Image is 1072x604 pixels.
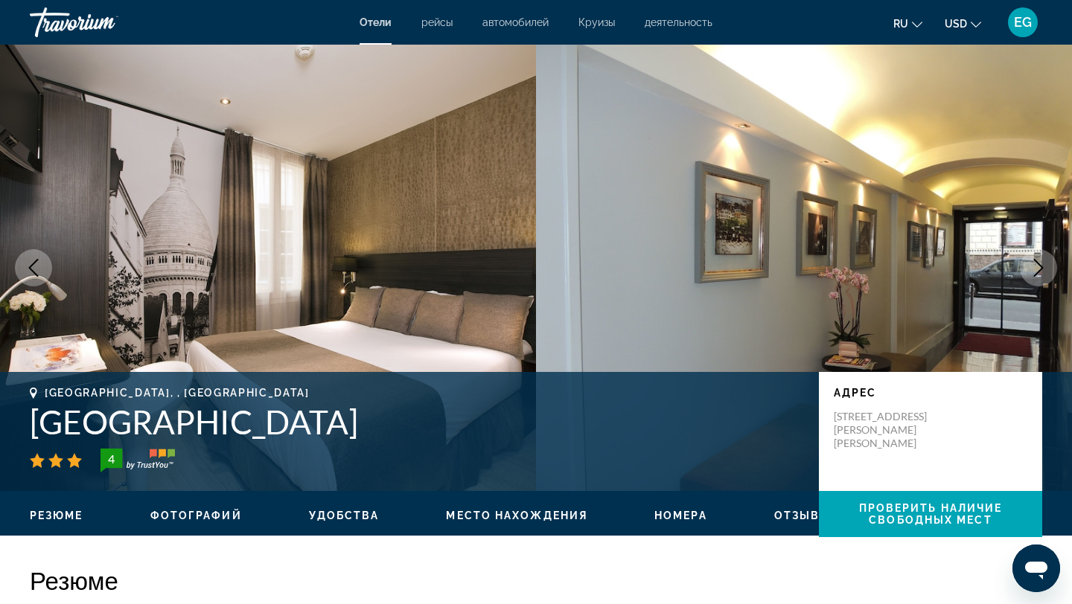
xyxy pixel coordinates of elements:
button: Отзывы [774,509,832,522]
button: Next image [1020,249,1057,286]
span: Номера [654,510,707,521]
button: User Menu [1004,7,1042,38]
span: EG [1014,15,1032,30]
a: деятельность [645,16,712,28]
button: Фотографий [150,509,242,522]
a: Отели [360,16,392,28]
button: Previous image [15,249,52,286]
a: автомобилей [482,16,549,28]
a: Круизы [578,16,615,28]
span: USD [945,18,967,30]
button: Проверить наличие свободных мест [819,491,1042,537]
a: рейсы [421,16,453,28]
div: 4 [96,450,126,468]
a: Travorium [30,3,179,42]
button: Номера [654,509,707,522]
button: Резюме [30,509,83,522]
span: [GEOGRAPHIC_DATA], , [GEOGRAPHIC_DATA] [45,387,310,399]
iframe: Schaltfläche zum Öffnen des Messaging-Fensters [1012,544,1060,592]
button: Change language [893,13,922,34]
p: адрес [834,387,1027,399]
span: ru [893,18,908,30]
span: Удобства [309,510,380,521]
h1: [GEOGRAPHIC_DATA] [30,402,804,441]
span: Отзывы [774,510,832,521]
button: Удобства [309,509,380,522]
button: Место нахождения [446,509,587,522]
p: [STREET_ADDRESS][PERSON_NAME][PERSON_NAME] [834,410,953,450]
span: Место нахождения [446,510,587,521]
span: Проверить наличие свободных мест [859,502,1003,526]
img: trustyou-badge-hor.svg [100,449,175,472]
span: Резюме [30,510,83,521]
span: Фотографий [150,510,242,521]
h2: Резюме [30,565,1042,595]
button: Change currency [945,13,981,34]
